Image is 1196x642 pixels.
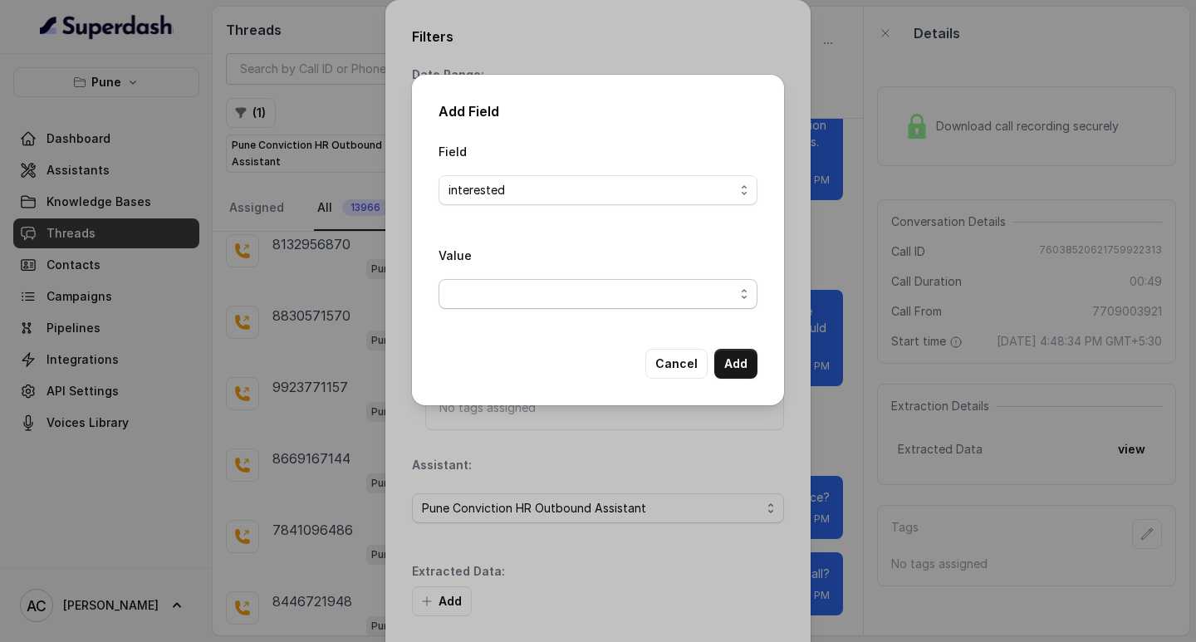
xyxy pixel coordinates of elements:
h2: Add Field [439,101,757,121]
span: interested [448,180,734,200]
label: Field [439,145,467,159]
button: interested [439,175,757,205]
label: Value [439,248,472,262]
button: Add [714,349,757,379]
button: Cancel [645,349,708,379]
